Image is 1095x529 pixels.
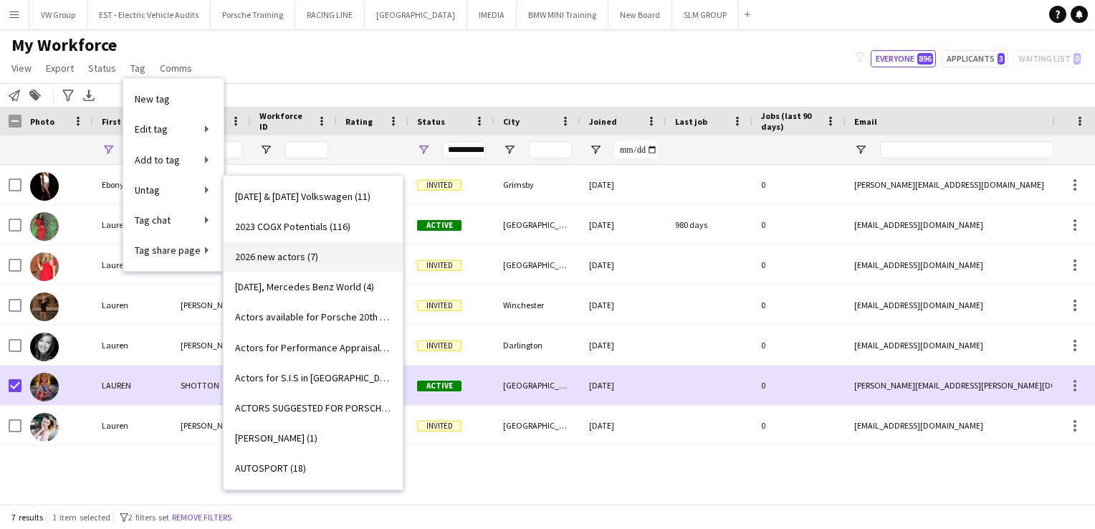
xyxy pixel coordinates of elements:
[494,165,580,204] div: Grimsby
[589,143,602,156] button: Open Filter Menu
[6,59,37,77] a: View
[30,413,59,442] img: Lauren Stevens
[580,245,666,285] div: [DATE]
[172,366,251,405] div: SHOTTON
[102,143,115,156] button: Open Filter Menu
[285,141,328,158] input: Workforce ID Filter Input
[82,59,122,77] a: Status
[172,325,251,365] div: [PERSON_NAME]
[666,205,752,244] div: 980 days
[580,325,666,365] div: [DATE]
[125,59,151,77] a: Tag
[417,340,462,351] span: Invited
[615,141,658,158] input: Joined Filter Input
[11,62,32,75] span: View
[417,220,462,231] span: Active
[580,285,666,325] div: [DATE]
[417,180,462,191] span: Invited
[589,116,617,127] span: Joined
[417,421,462,432] span: Invited
[169,510,234,525] button: Remove filters
[30,212,59,241] img: Lauren Burgess
[30,333,59,361] img: Lauren Newton
[345,116,373,127] span: Rating
[494,205,580,244] div: [GEOGRAPHIC_DATA]
[417,300,462,311] span: Invited
[854,116,877,127] span: Email
[417,116,445,127] span: Status
[752,366,846,405] div: 0
[365,1,467,29] button: [GEOGRAPHIC_DATA]
[580,366,666,405] div: [DATE]
[580,165,666,204] div: [DATE]
[529,141,572,158] input: City Filter Input
[672,1,739,29] button: SLM GROUP
[80,87,97,104] app-action-btn: Export XLSX
[30,292,59,321] img: Lauren Deane
[251,165,337,204] div: 516
[998,53,1005,65] span: 3
[29,1,87,29] button: VW Group
[417,143,430,156] button: Open Filter Menu
[160,62,192,75] span: Comms
[752,285,846,325] div: 0
[93,165,172,204] div: Ebony-Lauren
[752,245,846,285] div: 0
[93,406,172,445] div: Lauren
[494,245,580,285] div: [GEOGRAPHIC_DATA]
[494,406,580,445] div: [GEOGRAPHIC_DATA]
[52,512,110,523] span: 1 item selected
[6,87,23,104] app-action-btn: Notify workforce
[87,1,211,29] button: EST - Electric Vehicle Audits
[128,512,169,523] span: 2 filters set
[130,62,145,75] span: Tag
[88,62,116,75] span: Status
[752,406,846,445] div: 0
[40,59,80,77] a: Export
[27,87,44,104] app-action-btn: Add to tag
[259,143,272,156] button: Open Filter Menu
[206,141,242,158] input: Last Name Filter Input
[46,62,74,75] span: Export
[172,406,251,445] div: [PERSON_NAME]
[761,110,820,132] span: Jobs (last 90 days)
[494,325,580,365] div: Darlington
[30,116,54,127] span: Photo
[503,143,516,156] button: Open Filter Menu
[917,53,933,65] span: 896
[93,285,172,325] div: Lauren
[942,50,1008,67] button: Applicants3
[752,165,846,204] div: 0
[93,205,172,244] div: Lauren
[211,1,295,29] button: Porsche Training
[752,205,846,244] div: 0
[517,1,608,29] button: BMW MINI Training
[503,116,520,127] span: City
[93,245,172,285] div: Lauren
[93,366,172,405] div: LAUREN
[154,59,198,77] a: Comms
[259,110,311,132] span: Workforce ID
[494,285,580,325] div: Winchester
[752,325,846,365] div: 0
[295,1,365,29] button: RACING LINE
[494,366,580,405] div: [GEOGRAPHIC_DATA]
[172,285,251,325] div: [PERSON_NAME]
[59,87,77,104] app-action-btn: Advanced filters
[11,34,117,56] span: My Workforce
[30,172,59,201] img: Ebony-Lauren Vandecasteele
[854,143,867,156] button: Open Filter Menu
[871,50,936,67] button: Everyone896
[93,325,172,365] div: Lauren
[102,116,145,127] span: First Name
[580,406,666,445] div: [DATE]
[30,373,59,401] img: LAUREN SHOTTON
[675,116,707,127] span: Last job
[30,252,59,281] img: Lauren Cohen
[580,205,666,244] div: [DATE]
[608,1,672,29] button: New Board
[417,381,462,391] span: Active
[467,1,517,29] button: IMEDIA
[417,260,462,271] span: Invited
